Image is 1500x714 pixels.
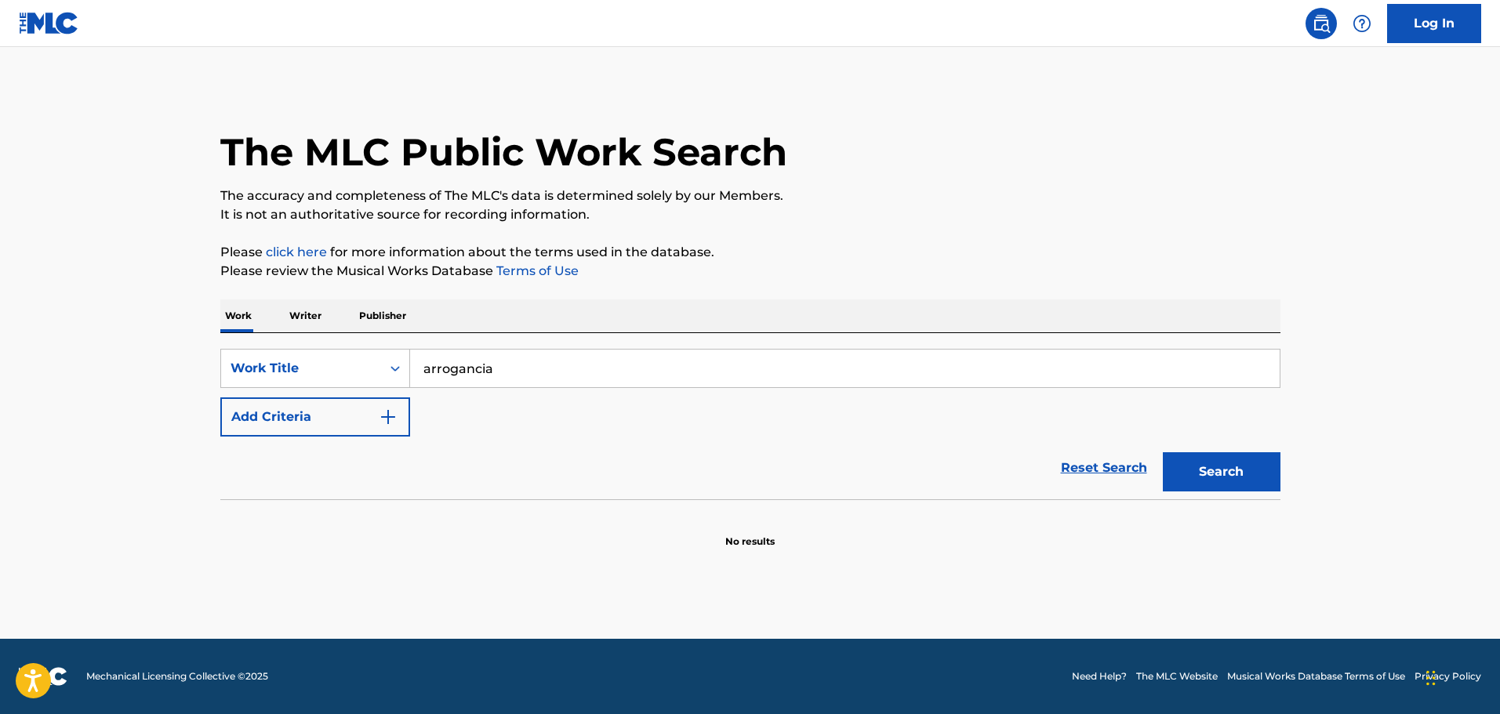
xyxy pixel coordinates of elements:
iframe: Chat Widget [1422,639,1500,714]
img: help [1353,14,1371,33]
button: Add Criteria [220,397,410,437]
img: 9d2ae6d4665cec9f34b9.svg [379,408,398,426]
a: Reset Search [1053,451,1155,485]
h1: The MLC Public Work Search [220,129,787,176]
a: Need Help? [1072,669,1127,683]
p: Work [220,299,256,332]
img: search [1312,14,1331,33]
img: logo [19,667,67,686]
p: It is not an authoritative source for recording information. [220,205,1280,224]
div: Arrastrar [1426,654,1436,701]
a: The MLC Website [1136,669,1218,683]
div: Help [1346,8,1378,39]
p: Please for more information about the terms used in the database. [220,243,1280,262]
p: Publisher [354,299,411,332]
p: Please review the Musical Works Database [220,262,1280,281]
div: Work Title [231,359,372,378]
p: No results [725,516,775,549]
a: Privacy Policy [1415,669,1481,683]
a: click here [266,245,327,259]
a: Public Search [1306,8,1337,39]
div: Widget de chat [1422,639,1500,714]
button: Search [1163,452,1280,491]
form: Search Form [220,349,1280,499]
img: MLC Logo [19,12,79,34]
a: Terms of Use [493,263,579,278]
p: Writer [285,299,326,332]
a: Musical Works Database Terms of Use [1227,669,1405,683]
p: The accuracy and completeness of The MLC's data is determined solely by our Members. [220,187,1280,205]
span: Mechanical Licensing Collective © 2025 [86,669,268,683]
a: Log In [1387,4,1481,43]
